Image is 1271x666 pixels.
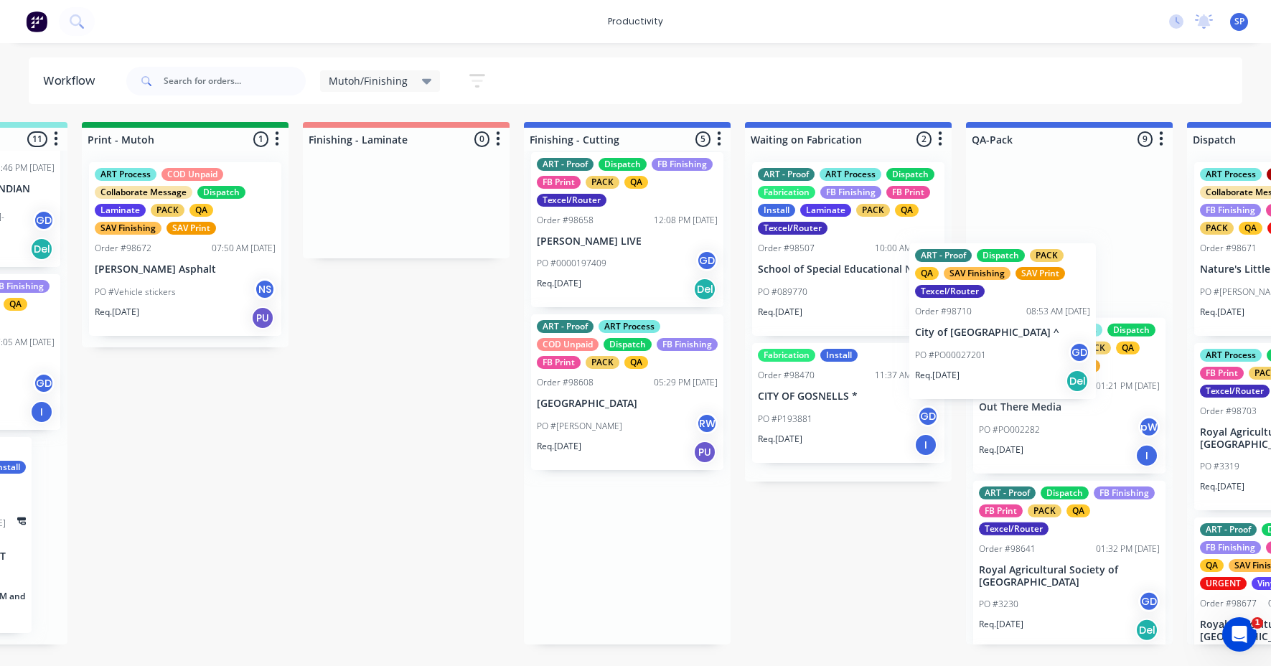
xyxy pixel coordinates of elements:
input: Search for orders... [164,67,306,95]
span: 1 [1252,617,1263,629]
span: Mutoh/Finishing [329,73,408,88]
div: Workflow [43,72,102,90]
div: productivity [601,11,670,32]
span: SP [1234,15,1244,28]
iframe: Intercom live chat [1222,617,1257,652]
img: Factory [26,11,47,32]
